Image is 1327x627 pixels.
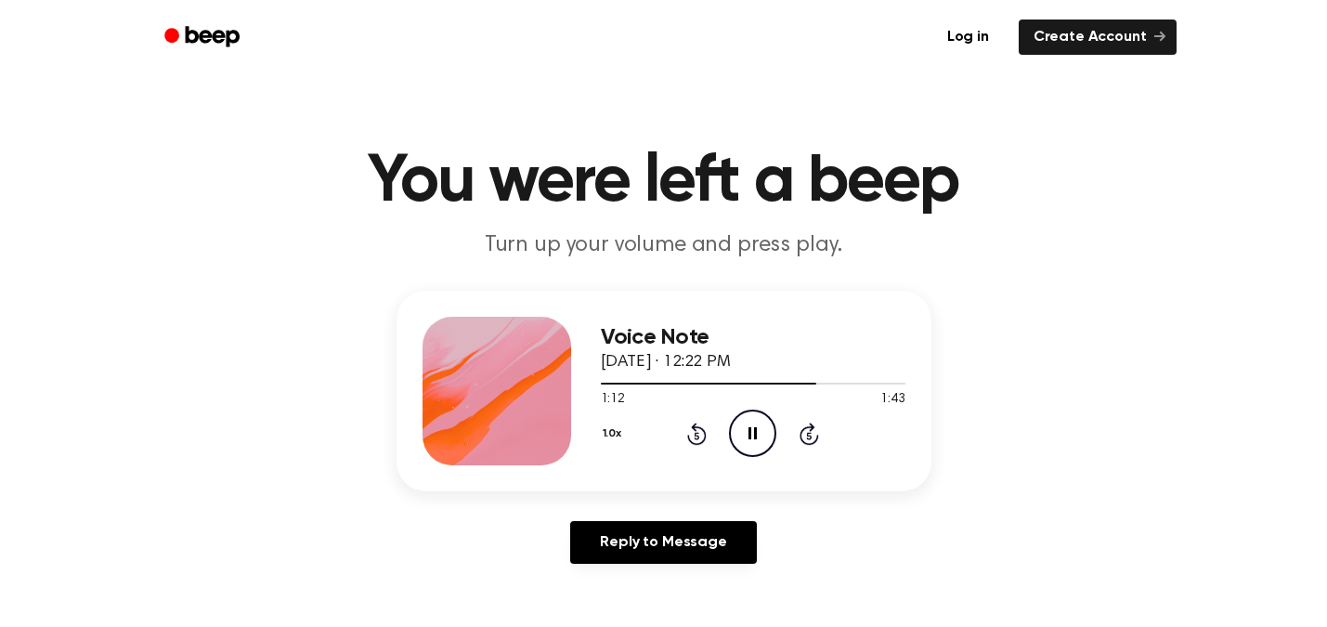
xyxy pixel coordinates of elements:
[570,521,756,564] a: Reply to Message
[151,20,256,56] a: Beep
[601,418,629,450] button: 1.0x
[189,149,1139,216] h1: You were left a beep
[601,390,625,410] span: 1:12
[1019,20,1177,55] a: Create Account
[307,230,1021,261] p: Turn up your volume and press play.
[929,16,1008,59] a: Log in
[880,390,904,410] span: 1:43
[601,354,731,371] span: [DATE] · 12:22 PM
[601,325,905,350] h3: Voice Note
